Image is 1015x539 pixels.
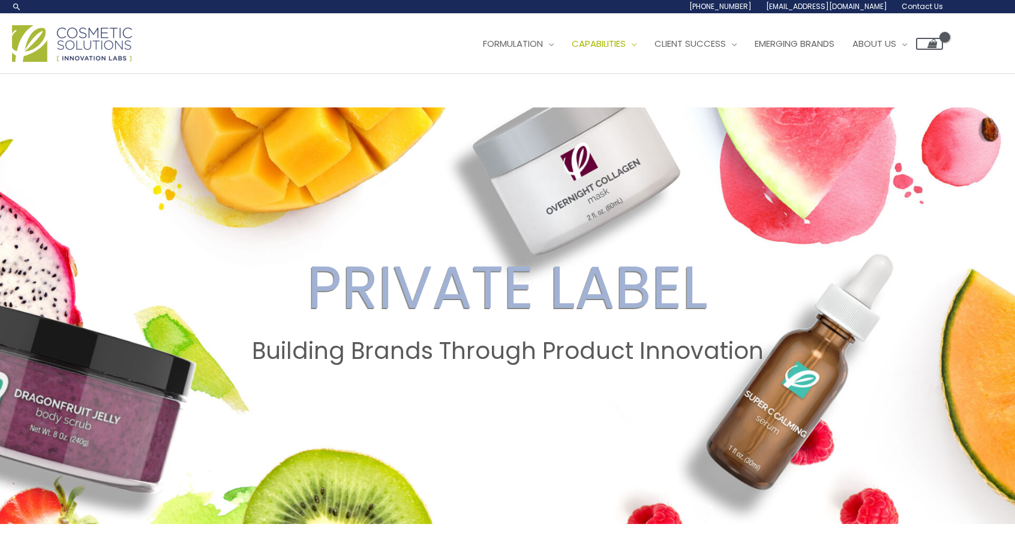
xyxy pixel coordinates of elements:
[916,38,943,50] a: View Shopping Cart, empty
[852,37,896,50] span: About Us
[12,2,22,11] a: Search icon link
[843,26,916,62] a: About Us
[483,37,543,50] span: Formulation
[755,37,834,50] span: Emerging Brands
[12,25,132,62] img: Cosmetic Solutions Logo
[474,26,563,62] a: Formulation
[563,26,645,62] a: Capabilities
[746,26,843,62] a: Emerging Brands
[645,26,746,62] a: Client Success
[572,37,626,50] span: Capabilities
[654,37,726,50] span: Client Success
[465,26,943,62] nav: Site Navigation
[689,1,752,11] span: [PHONE_NUMBER]
[766,1,887,11] span: [EMAIL_ADDRESS][DOMAIN_NAME]
[11,337,1004,365] h2: Building Brands Through Product Innovation
[902,1,943,11] span: Contact Us
[11,252,1004,323] h2: PRIVATE LABEL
